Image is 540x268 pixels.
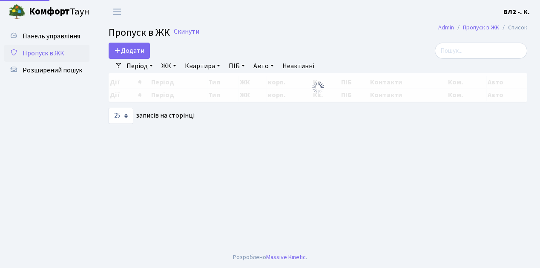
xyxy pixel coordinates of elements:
img: Обробка... [311,81,325,95]
b: Комфорт [29,5,70,18]
a: ЖК [158,59,180,73]
nav: breadcrumb [425,19,540,37]
span: Пропуск в ЖК [23,49,64,58]
a: Квартира [181,59,224,73]
span: Пропуск в ЖК [109,25,170,40]
img: logo.png [9,3,26,20]
input: Пошук... [435,43,527,59]
a: Пропуск в ЖК [4,45,89,62]
a: Неактивні [279,59,318,73]
select: записів на сторінці [109,108,133,124]
a: Панель управління [4,28,89,45]
a: Додати [109,43,150,59]
span: Додати [114,46,144,55]
a: Скинути [174,28,199,36]
span: Розширений пошук [23,66,82,75]
a: ВЛ2 -. К. [503,7,530,17]
a: Авто [250,59,277,73]
button: Переключити навігацію [106,5,128,19]
a: Пропуск в ЖК [463,23,499,32]
div: Розроблено . [233,253,307,262]
label: записів на сторінці [109,108,195,124]
a: ПІБ [225,59,248,73]
span: Панель управління [23,32,80,41]
a: Massive Kinetic [266,253,306,262]
span: Таун [29,5,89,19]
a: Розширений пошук [4,62,89,79]
a: Admin [438,23,454,32]
li: Список [499,23,527,32]
a: Період [123,59,156,73]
